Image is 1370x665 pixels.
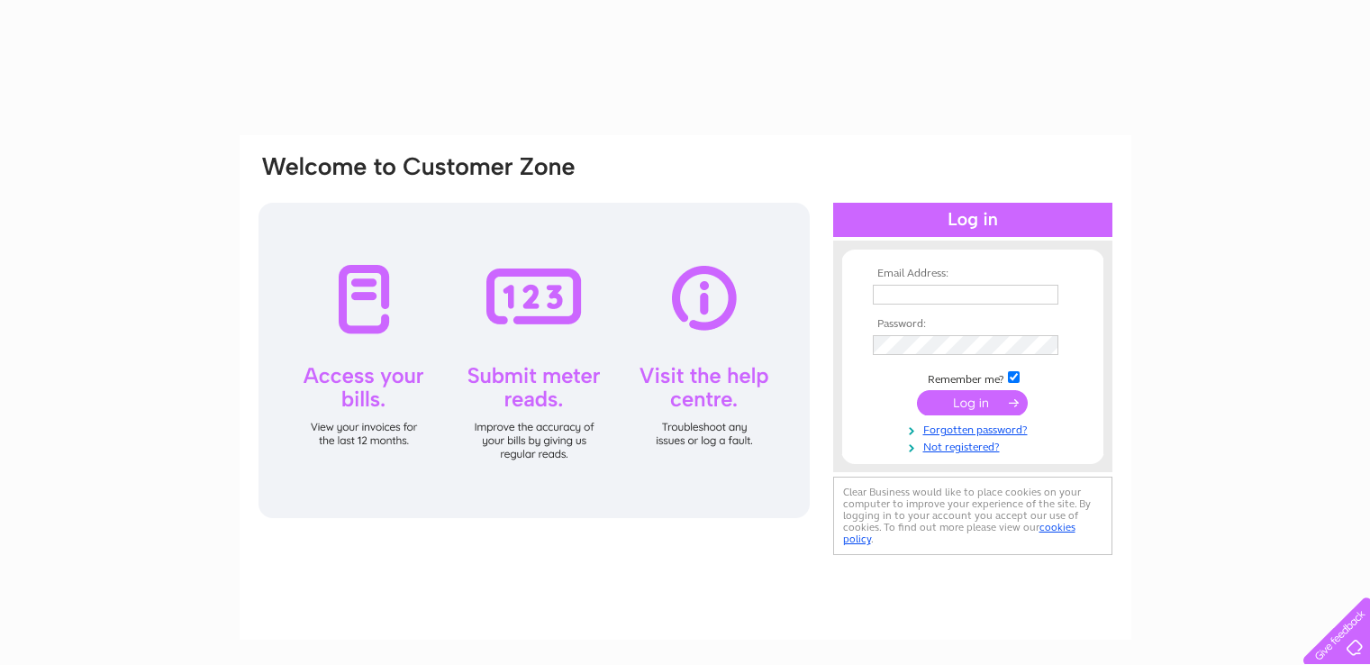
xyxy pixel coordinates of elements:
div: Clear Business would like to place cookies on your computer to improve your experience of the sit... [833,477,1112,555]
a: cookies policy [843,521,1075,545]
th: Email Address: [868,268,1077,280]
a: Not registered? [873,437,1077,454]
a: Forgotten password? [873,420,1077,437]
td: Remember me? [868,369,1077,387]
th: Password: [868,318,1077,331]
input: Submit [917,390,1028,415]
